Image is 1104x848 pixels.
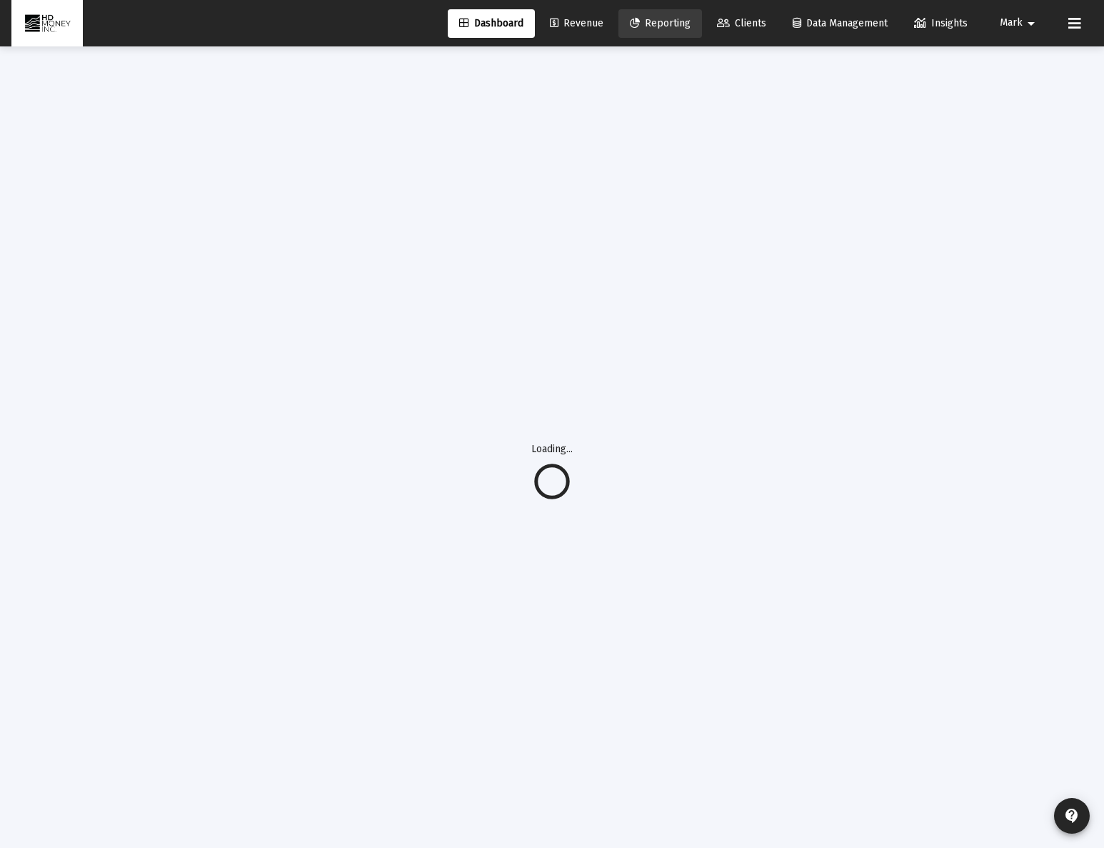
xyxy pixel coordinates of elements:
span: Dashboard [459,17,523,29]
mat-icon: arrow_drop_down [1023,9,1040,38]
span: Insights [914,17,968,29]
a: Revenue [538,9,615,38]
mat-icon: contact_support [1063,807,1080,824]
a: Dashboard [448,9,535,38]
a: Clients [706,9,778,38]
img: Dashboard [22,9,72,38]
a: Insights [903,9,979,38]
span: Clients [717,17,766,29]
span: Data Management [793,17,888,29]
span: Revenue [550,17,603,29]
span: Reporting [630,17,691,29]
button: Mark [983,9,1057,37]
a: Data Management [781,9,899,38]
a: Reporting [618,9,702,38]
span: Mark [1000,17,1023,29]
